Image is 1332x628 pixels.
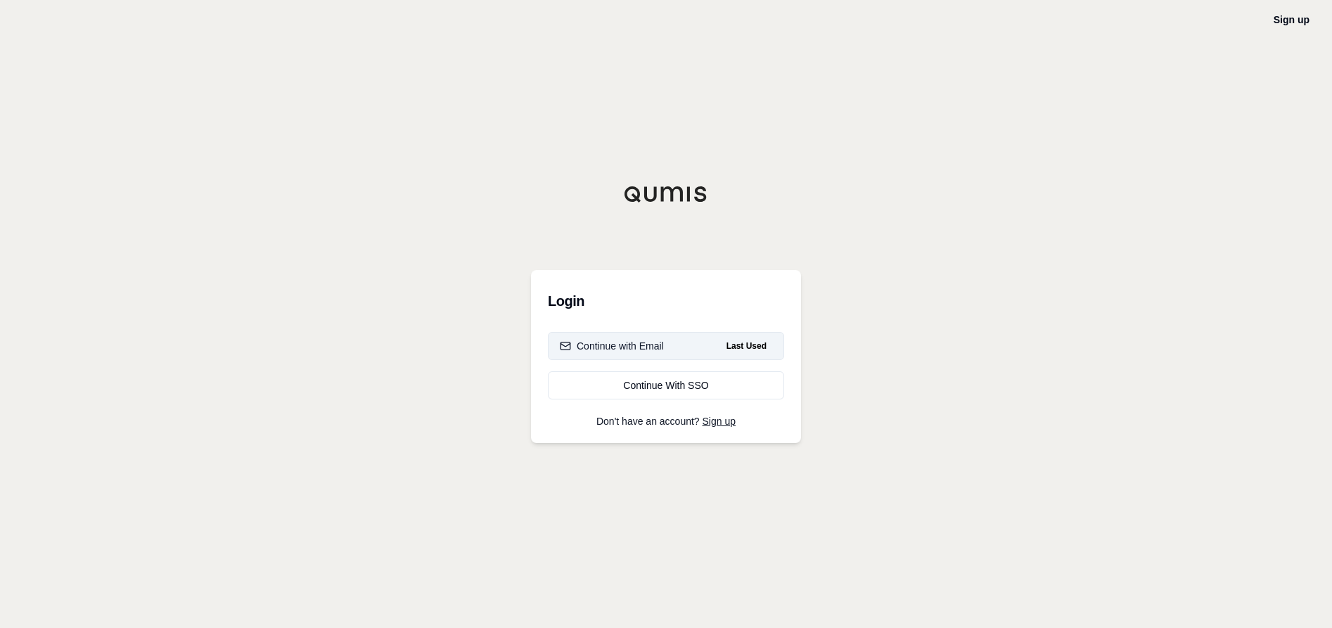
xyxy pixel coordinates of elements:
[548,287,784,315] h3: Login
[560,378,772,392] div: Continue With SSO
[560,339,664,353] div: Continue with Email
[548,332,784,360] button: Continue with EmailLast Used
[721,338,772,354] span: Last Used
[548,371,784,399] a: Continue With SSO
[624,186,708,203] img: Qumis
[548,416,784,426] p: Don't have an account?
[1274,14,1309,25] a: Sign up
[703,416,736,427] a: Sign up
